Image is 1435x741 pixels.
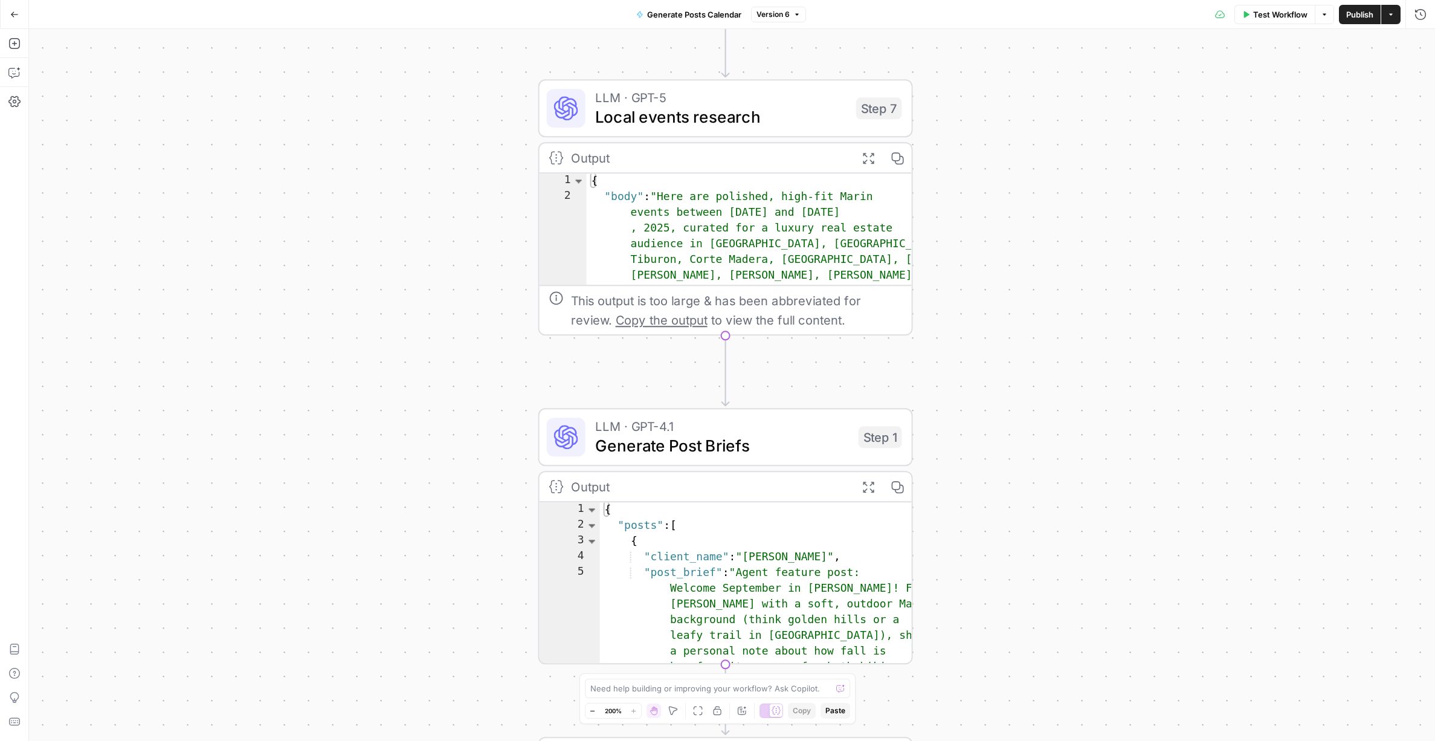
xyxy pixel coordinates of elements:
[859,426,902,448] div: Step 1
[722,664,729,734] g: Edge from step_1 to step_2
[538,408,913,664] div: LLM · GPT-4.1Generate Post BriefsStep 1Output{ "posts":[ { "client_name":"[PERSON_NAME]", "post_b...
[595,416,849,436] span: LLM · GPT-4.1
[825,705,845,716] span: Paste
[540,534,600,549] div: 3
[1346,8,1373,21] span: Publish
[540,549,600,565] div: 4
[722,7,729,77] g: Edge from step_6 to step_7
[540,502,600,518] div: 1
[571,477,846,496] div: Output
[585,534,599,549] span: Toggle code folding, rows 3 through 7
[647,8,741,21] span: Generate Posts Calendar
[616,312,708,327] span: Copy the output
[540,173,587,189] div: 1
[540,518,600,534] div: 2
[856,97,902,119] div: Step 7
[1253,8,1308,21] span: Test Workflow
[572,173,585,189] span: Toggle code folding, rows 1 through 3
[722,335,729,406] g: Edge from step_7 to step_1
[605,706,622,716] span: 200%
[585,518,599,534] span: Toggle code folding, rows 2 through 108
[629,5,749,24] button: Generate Posts Calendar
[595,433,849,458] span: Generate Post Briefs
[571,148,846,167] div: Output
[585,502,599,518] span: Toggle code folding, rows 1 through 109
[751,7,806,22] button: Version 6
[1339,5,1381,24] button: Publish
[821,703,850,719] button: Paste
[793,705,811,716] span: Copy
[595,88,846,107] span: LLM · GPT-5
[756,9,790,20] span: Version 6
[1234,5,1315,24] button: Test Workflow
[788,703,816,719] button: Copy
[595,105,846,129] span: Local events research
[538,79,913,335] div: LLM · GPT-5Local events researchStep 7Output{ "body":"Here are polished, high‑fit Marin events be...
[571,291,902,329] div: This output is too large & has been abbreviated for review. to view the full content.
